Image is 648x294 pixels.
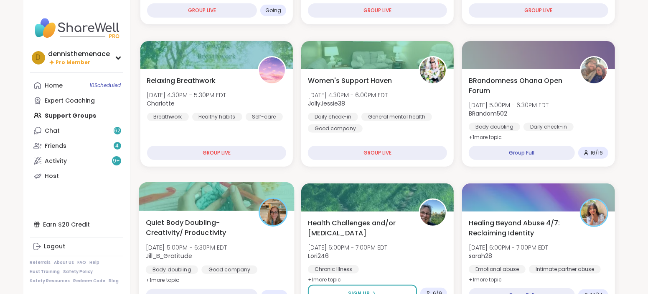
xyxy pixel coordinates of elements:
[116,142,119,150] span: 4
[145,243,227,252] span: [DATE] 5:00PM - 6:30PM EDT
[114,127,120,134] span: 62
[44,242,66,251] div: Logout
[30,123,123,138] a: Chat62
[147,91,226,99] span: [DATE] 4:30PM - 5:30PM EDT
[581,200,607,226] img: sarah28
[308,99,345,108] b: JollyJessie38
[523,123,574,131] div: Daily check-in
[113,157,120,165] span: 9 +
[308,265,359,273] div: Chronic Illness
[54,260,74,266] a: About Us
[45,157,67,165] div: Activity
[30,13,123,43] img: ShareWell Nav Logo
[308,113,358,121] div: Daily check-in
[30,138,123,153] a: Friends4
[145,252,192,260] b: Jill_B_Gratitude
[469,123,520,131] div: Body doubling
[469,146,574,160] div: Group Full
[90,82,121,89] span: 10 Scheduled
[260,199,286,225] img: Jill_B_Gratitude
[56,59,91,66] span: Pro Member
[30,153,123,168] a: Activity9+
[64,269,93,275] a: Safety Policy
[147,113,189,121] div: Breathwork
[308,124,363,133] div: Good company
[30,239,123,254] a: Logout
[145,266,198,274] div: Body doubling
[30,278,70,284] a: Safety Resources
[308,243,387,252] span: [DATE] 6:00PM - 7:00PM EDT
[420,57,446,83] img: JollyJessie38
[469,109,507,118] b: BRandom502
[308,76,392,86] span: Women's Support Haven
[420,200,446,226] img: Lori246
[45,82,63,90] div: Home
[308,146,447,160] div: GROUP LIVE
[74,278,106,284] a: Redeem Code
[469,243,548,252] span: [DATE] 6:00PM - 7:00PM EDT
[308,91,388,99] span: [DATE] 4:30PM - 6:00PM EDT
[90,260,100,266] a: Help
[581,57,607,83] img: BRandom502
[30,260,51,266] a: Referrals
[45,127,60,135] div: Chat
[30,168,123,183] a: Host
[469,3,608,18] div: GROUP LIVE
[308,218,409,238] span: Health Challenges and/or [MEDICAL_DATA]
[147,146,286,160] div: GROUP LIVE
[469,101,549,109] span: [DATE] 5:00PM - 6:30PM EDT
[147,76,216,86] span: Relaxing Breathwork
[246,113,283,121] div: Self-care
[469,265,526,273] div: Emotional abuse
[45,97,95,105] div: Expert Coaching
[36,52,41,63] span: d
[45,172,59,181] div: Host
[591,150,603,156] span: 16 / 16
[48,49,110,59] div: dennisthemenace
[30,269,60,275] a: Host Training
[145,217,249,238] span: Quiet Body Doubling- Creativity/ Productivity
[469,252,492,260] b: sarah28
[529,265,601,273] div: Intimate partner abuse
[192,113,242,121] div: Healthy habits
[469,76,570,96] span: BRandomness Ohana Open Forum
[308,3,447,18] div: GROUP LIVE
[361,113,432,121] div: General mental health
[30,93,123,108] a: Expert Coaching
[30,217,123,232] div: Earn $20 Credit
[265,7,281,14] span: Going
[45,142,67,150] div: Friends
[259,57,285,83] img: CharIotte
[147,99,175,108] b: CharIotte
[78,260,86,266] a: FAQ
[201,266,257,274] div: Good company
[308,252,329,260] b: Lori246
[30,78,123,93] a: Home10Scheduled
[109,278,119,284] a: Blog
[469,218,570,238] span: Healing Beyond Abuse 4/7: Reclaiming Identity
[147,3,257,18] div: GROUP LIVE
